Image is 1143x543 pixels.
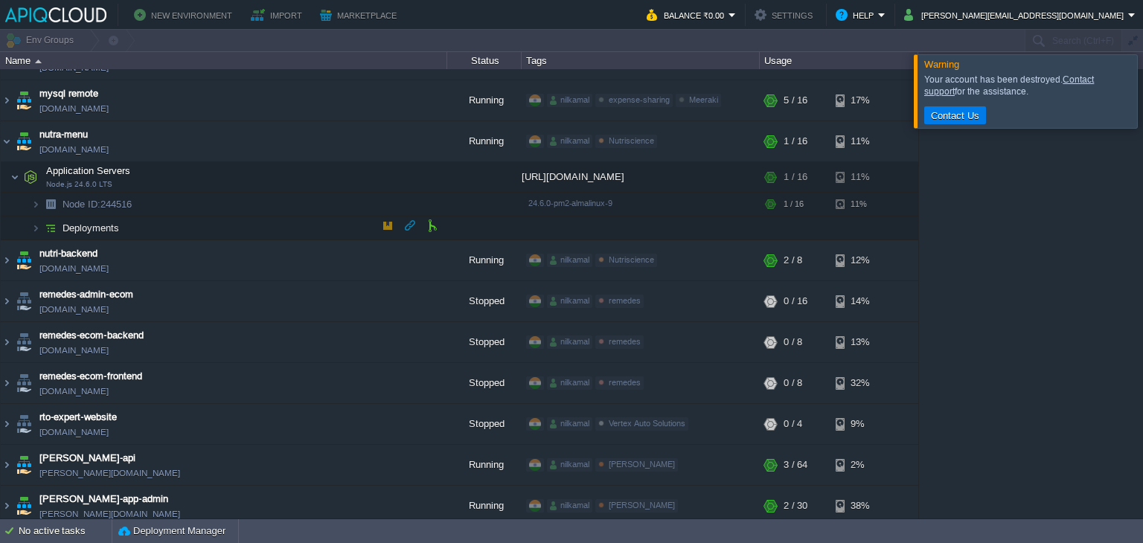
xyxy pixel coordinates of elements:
[1,80,13,121] img: AMDAwAAAACH5BAEAAAAALAAAAAABAAEAAAICRAEAOw==
[39,410,117,425] a: rto-expert-website
[836,445,884,485] div: 2%
[39,86,98,101] a: mysql remote
[689,95,718,104] span: Meeraki
[1,486,13,526] img: AMDAwAAAACH5BAEAAAAALAAAAAABAAEAAAICRAEAOw==
[447,322,522,362] div: Stopped
[31,216,40,240] img: AMDAwAAAACH5BAEAAAAALAAAAAABAAEAAAICRAEAOw==
[784,445,807,485] div: 3 / 64
[609,419,685,428] span: Vertex Auto Solutions
[20,162,41,192] img: AMDAwAAAACH5BAEAAAAALAAAAAABAAEAAAICRAEAOw==
[13,80,34,121] img: AMDAwAAAACH5BAEAAAAALAAAAAABAAEAAAICRAEAOw==
[836,404,884,444] div: 9%
[609,136,654,145] span: Nutriscience
[13,240,34,280] img: AMDAwAAAACH5BAEAAAAALAAAAAABAAEAAAICRAEAOw==
[761,52,918,69] div: Usage
[13,404,34,444] img: AMDAwAAAACH5BAEAAAAALAAAAAABAAEAAAICRAEAOw==
[836,281,884,321] div: 14%
[547,135,592,148] div: nilkamal
[755,6,817,24] button: Settings
[39,507,180,521] a: [PERSON_NAME][DOMAIN_NAME]
[547,376,592,390] div: nilkamal
[39,287,133,302] a: remedes-admin-ecom
[784,80,807,121] div: 5 / 16
[39,369,142,384] a: remedes-ecom-frontend
[609,255,654,264] span: Nutriscience
[39,451,135,466] a: [PERSON_NAME]-api
[784,281,807,321] div: 0 / 16
[45,164,132,177] span: Application Servers
[35,60,42,63] img: AMDAwAAAACH5BAEAAAAALAAAAAABAAEAAAICRAEAOw==
[836,162,884,192] div: 11%
[1,240,13,280] img: AMDAwAAAACH5BAEAAAAALAAAAAABAAEAAAICRAEAOw==
[784,486,807,526] div: 2 / 30
[61,198,134,211] a: Node ID:244516
[13,322,34,362] img: AMDAwAAAACH5BAEAAAAALAAAAAABAAEAAAICRAEAOw==
[39,127,88,142] a: nutra-menu
[39,328,144,343] span: remedes-ecom-backend
[39,142,109,157] a: [DOMAIN_NAME]
[448,52,521,69] div: Status
[836,486,884,526] div: 38%
[447,363,522,403] div: Stopped
[522,52,759,69] div: Tags
[320,6,401,24] button: Marketplace
[19,519,112,543] div: No active tasks
[836,6,878,24] button: Help
[1,363,13,403] img: AMDAwAAAACH5BAEAAAAALAAAAAABAAEAAAICRAEAOw==
[447,240,522,280] div: Running
[836,322,884,362] div: 13%
[609,501,675,510] span: [PERSON_NAME]
[1,404,13,444] img: AMDAwAAAACH5BAEAAAAALAAAAAABAAEAAAICRAEAOw==
[447,121,522,161] div: Running
[63,199,100,210] span: Node ID:
[784,363,802,403] div: 0 / 8
[13,445,34,485] img: AMDAwAAAACH5BAEAAAAALAAAAAABAAEAAAICRAEAOw==
[836,121,884,161] div: 11%
[39,101,109,116] span: [DOMAIN_NAME]
[836,193,884,216] div: 11%
[904,6,1128,24] button: [PERSON_NAME][EMAIL_ADDRESS][DOMAIN_NAME]
[609,95,670,104] span: expense-sharing
[926,109,984,122] button: Contact Us
[547,335,592,349] div: nilkamal
[39,302,109,317] a: [DOMAIN_NAME]
[836,80,884,121] div: 17%
[40,216,61,240] img: AMDAwAAAACH5BAEAAAAALAAAAAABAAEAAAICRAEAOw==
[836,240,884,280] div: 12%
[40,193,61,216] img: AMDAwAAAACH5BAEAAAAALAAAAAABAAEAAAICRAEAOw==
[609,378,641,387] span: remedes
[13,281,34,321] img: AMDAwAAAACH5BAEAAAAALAAAAAABAAEAAAICRAEAOw==
[118,524,225,539] button: Deployment Manager
[447,445,522,485] div: Running
[10,162,19,192] img: AMDAwAAAACH5BAEAAAAALAAAAAABAAEAAAICRAEAOw==
[1,322,13,362] img: AMDAwAAAACH5BAEAAAAALAAAAAABAAEAAAICRAEAOw==
[522,162,760,192] div: [URL][DOMAIN_NAME]
[251,6,307,24] button: Import
[784,240,802,280] div: 2 / 8
[1,445,13,485] img: AMDAwAAAACH5BAEAAAAALAAAAAABAAEAAAICRAEAOw==
[447,486,522,526] div: Running
[924,74,1133,97] div: Your account has been destroyed. for the assistance.
[547,254,592,267] div: nilkamal
[784,193,804,216] div: 1 / 16
[134,6,237,24] button: New Environment
[447,80,522,121] div: Running
[5,7,106,22] img: APIQCloud
[547,499,592,513] div: nilkamal
[1,121,13,161] img: AMDAwAAAACH5BAEAAAAALAAAAAABAAEAAAICRAEAOw==
[13,486,34,526] img: AMDAwAAAACH5BAEAAAAALAAAAAABAAEAAAICRAEAOw==
[784,162,807,192] div: 1 / 16
[39,246,97,261] a: nutri-backend
[61,222,121,234] span: Deployments
[547,417,592,431] div: nilkamal
[1,281,13,321] img: AMDAwAAAACH5BAEAAAAALAAAAAABAAEAAAICRAEAOw==
[46,180,112,189] span: Node.js 24.6.0 LTS
[1,52,446,69] div: Name
[39,425,109,440] a: [DOMAIN_NAME]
